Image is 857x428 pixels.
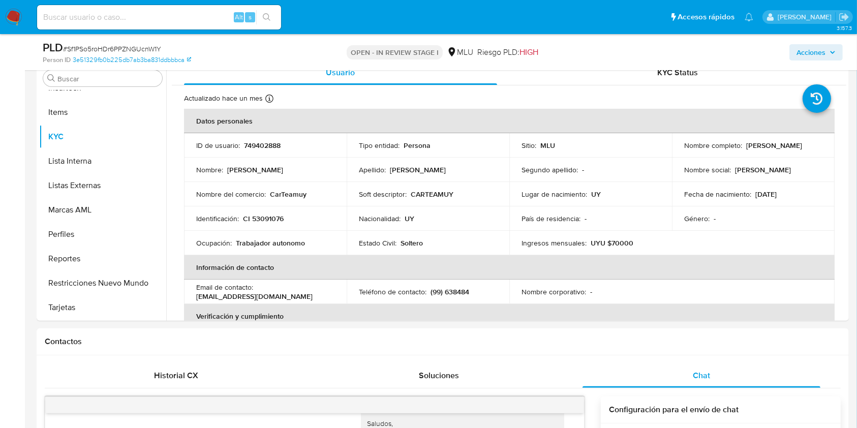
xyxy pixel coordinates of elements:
[405,214,414,223] p: UY
[270,190,307,199] p: CarTeamuy
[522,165,578,174] p: Segundo apellido :
[693,370,710,381] span: Chat
[591,190,601,199] p: UY
[684,165,731,174] p: Nombre social :
[45,337,841,347] h1: Contactos
[196,283,253,292] p: Email de contacto :
[39,100,166,125] button: Items
[419,370,459,381] span: Soluciones
[184,109,835,133] th: Datos personales
[359,190,407,199] p: Soft descriptor :
[582,165,584,174] p: -
[401,238,423,248] p: Soltero
[43,39,63,55] b: PLD
[359,238,396,248] p: Estado Civil :
[837,24,852,32] span: 3.157.3
[404,141,431,150] p: Persona
[657,67,698,78] span: KYC Status
[196,292,313,301] p: [EMAIL_ADDRESS][DOMAIN_NAME]
[522,141,536,150] p: Sitio :
[227,165,283,174] p: [PERSON_NAME]
[39,198,166,222] button: Marcas AML
[797,44,825,60] span: Acciones
[522,214,580,223] p: País de residencia :
[47,74,55,82] button: Buscar
[43,55,71,65] b: Person ID
[714,214,716,223] p: -
[540,141,555,150] p: MLU
[684,214,710,223] p: Género :
[39,247,166,271] button: Reportes
[196,238,232,248] p: Ocupación :
[184,255,835,280] th: Información de contacto
[447,47,473,58] div: MLU
[244,141,281,150] p: 749402888
[39,173,166,198] button: Listas Externas
[184,94,263,103] p: Actualizado hace un mes
[778,12,835,22] p: ximena.felix@mercadolibre.com
[196,141,240,150] p: ID de usuario :
[326,67,355,78] span: Usuario
[359,141,400,150] p: Tipo entidad :
[196,165,223,174] p: Nombre :
[235,12,243,22] span: Alt
[745,13,753,21] a: Notificaciones
[522,287,586,296] p: Nombre corporativo :
[522,238,587,248] p: Ingresos mensuales :
[359,287,426,296] p: Teléfono de contacto :
[196,190,266,199] p: Nombre del comercio :
[39,295,166,320] button: Tarjetas
[73,55,191,65] a: 3e51329fb0b225db7ab3ba831ddbbbca
[735,165,791,174] p: [PERSON_NAME]
[789,44,843,60] button: Acciones
[184,304,835,328] th: Verificación y cumplimiento
[154,370,198,381] span: Historial CX
[196,214,239,223] p: Identificación :
[256,10,277,24] button: search-icon
[39,271,166,295] button: Restricciones Nuevo Mundo
[37,11,281,24] input: Buscar usuario o caso...
[39,149,166,173] button: Lista Interna
[755,190,777,199] p: [DATE]
[359,214,401,223] p: Nacionalidad :
[347,45,443,59] p: OPEN - IN REVIEW STAGE I
[684,190,751,199] p: Fecha de nacimiento :
[746,141,802,150] p: [PERSON_NAME]
[39,222,166,247] button: Perfiles
[839,12,849,22] a: Salir
[390,165,446,174] p: [PERSON_NAME]
[411,190,453,199] p: CARTEAMUY
[477,47,538,58] span: Riesgo PLD:
[590,287,592,296] p: -
[522,190,587,199] p: Lugar de nacimiento :
[57,74,158,83] input: Buscar
[236,238,305,248] p: Trabajador autonomo
[591,238,633,248] p: UYU $70000
[249,12,252,22] span: s
[431,287,469,296] p: (99) 638484
[519,46,538,58] span: HIGH
[63,44,161,54] span: # Sf1PSo5roHDr6PPZNGUcnW1Y
[359,165,386,174] p: Apellido :
[585,214,587,223] p: -
[678,12,734,22] span: Accesos rápidos
[243,214,284,223] p: CI 53091076
[39,125,166,149] button: KYC
[684,141,742,150] p: Nombre completo :
[609,405,833,415] h3: Configuración para el envío de chat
